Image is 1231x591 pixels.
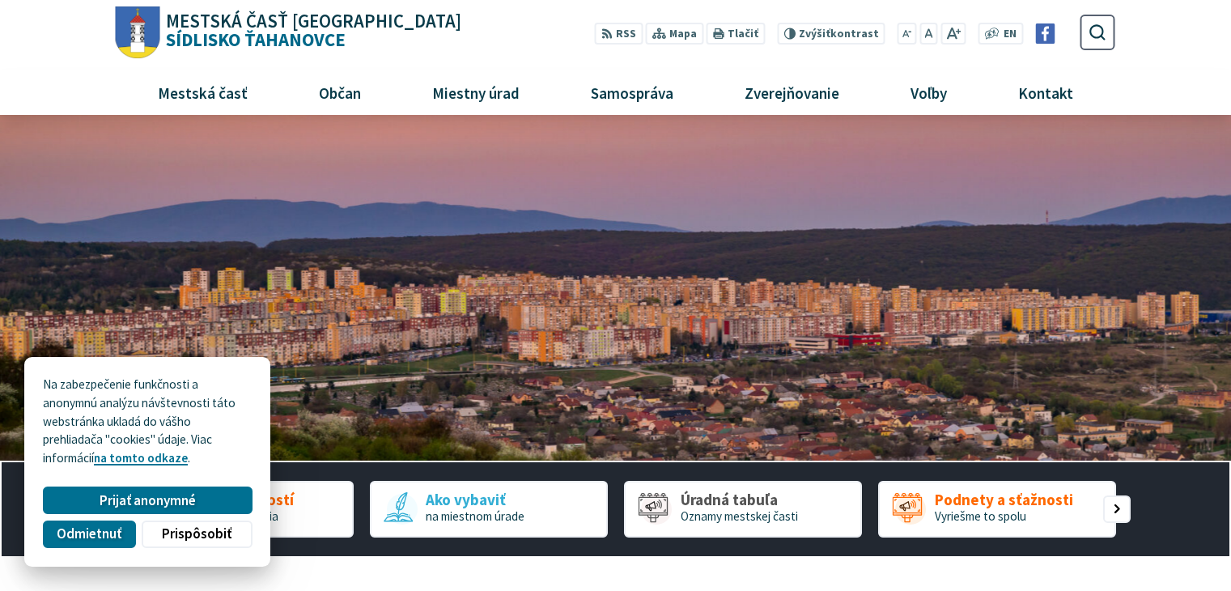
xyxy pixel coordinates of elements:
a: Mestská časť [128,70,277,114]
button: Zmenšiť veľkosť písma [898,23,917,45]
a: Mapa [646,23,703,45]
button: Prispôsobiť [142,521,252,548]
span: Občan [312,70,367,114]
div: 3 / 5 [624,481,862,538]
a: Občan [289,70,390,114]
span: Vyriešme to spolu [935,508,1026,524]
button: Odmietnuť [43,521,135,548]
span: EN [1004,26,1017,43]
span: Samospráva [584,70,679,114]
span: Voľby [905,70,953,114]
a: Voľby [881,70,977,114]
img: Prejsť na Facebook stránku [1035,23,1055,44]
a: na tomto odkaze [94,450,188,466]
span: Podnety a sťažnosti [935,491,1073,508]
span: Mestská časť [151,70,253,114]
span: Ako vybaviť [426,491,524,508]
img: Prejsť na domovskú stránku [116,6,160,59]
button: Prijať anonymné [43,487,252,514]
span: Miestny úrad [426,70,525,114]
span: Zvýšiť [799,27,830,40]
span: kontrast [799,28,879,40]
a: Zverejňovanie [715,70,869,114]
span: Odmietnuť [57,525,121,542]
button: Tlačiť [707,23,765,45]
a: Úradná tabuľa Oznamy mestskej časti [624,481,862,538]
span: Prispôsobiť [162,525,231,542]
div: 4 / 5 [878,481,1116,538]
span: Mapa [669,26,697,43]
span: na miestnom úrade [426,508,524,524]
span: Prijať anonymné [100,492,196,509]
p: Na zabezpečenie funkčnosti a anonymnú analýzu návštevnosti táto webstránka ukladá do vášho prehli... [43,376,252,468]
div: 2 / 5 [370,481,608,538]
span: Oznamy mestskej časti [681,508,798,524]
a: Kontakt [989,70,1103,114]
div: Nasledujúci slajd [1103,495,1131,523]
a: Miestny úrad [402,70,549,114]
span: RSS [616,26,636,43]
a: Logo Sídlisko Ťahanovce, prejsť na domovskú stránku. [116,6,461,59]
span: Mestská časť [GEOGRAPHIC_DATA] [166,12,461,31]
button: Zväčšiť veľkosť písma [940,23,966,45]
span: Zverejňovanie [738,70,845,114]
a: Ako vybaviť na miestnom úrade [370,481,608,538]
a: RSS [595,23,643,45]
h1: Sídlisko Ťahanovce [160,12,462,49]
a: Podnety a sťažnosti Vyriešme to spolu [878,481,1116,538]
span: Úradná tabuľa [681,491,798,508]
span: Tlačiť [728,28,758,40]
a: EN [1000,26,1021,43]
a: Samospráva [562,70,703,114]
button: Nastaviť pôvodnú veľkosť písma [919,23,937,45]
span: Kontakt [1012,70,1080,114]
button: Zvýšiťkontrast [777,23,885,45]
